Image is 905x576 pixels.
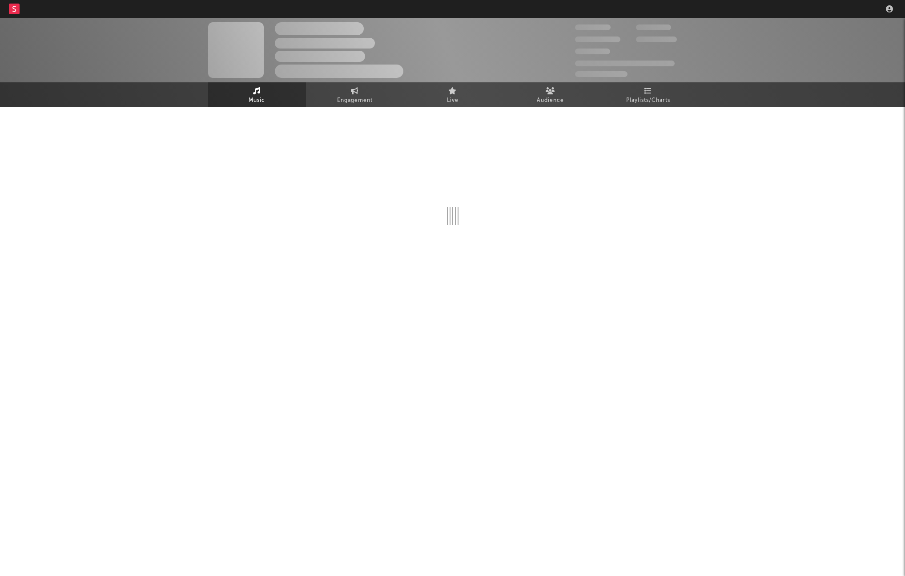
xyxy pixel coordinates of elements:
span: 50,000,000 Monthly Listeners [575,61,675,66]
span: Audience [537,95,564,106]
span: 1,000,000 [636,37,677,42]
span: 300,000 [575,24,611,30]
span: Music [249,95,265,106]
a: Music [208,82,306,107]
span: 100,000 [636,24,671,30]
span: Playlists/Charts [626,95,670,106]
span: 50,000,000 [575,37,620,42]
a: Engagement [306,82,404,107]
span: 100,000 [575,49,610,54]
span: Live [447,95,459,106]
a: Live [404,82,502,107]
a: Playlists/Charts [599,82,697,107]
span: Jump Score: 85.0 [575,71,627,77]
a: Audience [502,82,599,107]
span: Engagement [337,95,373,106]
